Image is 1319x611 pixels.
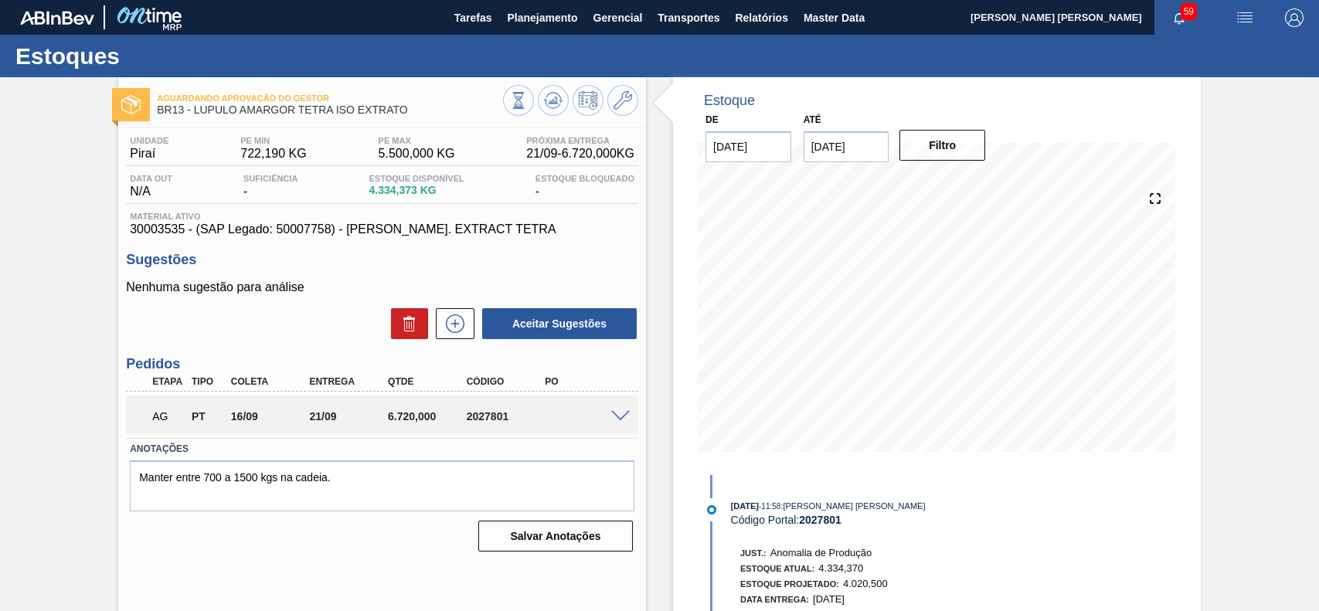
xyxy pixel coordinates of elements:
span: Planejamento [507,8,577,27]
div: Coleta [227,376,314,387]
span: Tarefas [454,8,492,27]
span: Data out [130,174,172,183]
button: Notificações [1154,7,1204,29]
span: 4.020,500 [843,578,888,589]
span: Estoque Projetado: [740,579,839,589]
div: - [240,174,301,199]
span: 5.500,000 KG [379,147,455,161]
button: Atualizar Gráfico [538,85,569,116]
label: De [705,114,719,125]
span: Relatórios [735,8,787,27]
div: Nova sugestão [428,308,474,339]
span: 59 [1181,3,1197,20]
span: Master Data [804,8,865,27]
button: Programar Estoque [573,85,603,116]
span: PE MIN [240,136,306,145]
p: AG [152,410,185,423]
div: Estoque [704,93,755,109]
div: Aceitar Sugestões [474,307,638,341]
img: Ícone [121,95,141,114]
label: Até [804,114,821,125]
span: [DATE] [813,593,845,605]
label: Anotações [130,438,634,460]
span: Anomalia de Produção [770,547,872,558]
span: Estoque Atual: [740,564,814,573]
div: PO [541,376,628,387]
h3: Pedidos [126,356,638,372]
span: 722,190 KG [240,147,306,161]
div: 21/09/2025 [305,410,393,423]
img: userActions [1236,8,1254,27]
strong: 2027801 [799,514,841,526]
span: Material ativo [130,212,634,221]
div: Excluir Sugestões [383,308,428,339]
input: dd/mm/yyyy [705,131,791,162]
img: atual [707,505,716,514]
img: Logout [1285,8,1304,27]
div: Código Portal: [731,514,1098,526]
span: Estoque Disponível [369,174,464,183]
div: Qtde [384,376,471,387]
span: - 11:58 [759,502,780,511]
span: 4.334,373 KG [369,185,464,196]
span: 30003535 - (SAP Legado: 50007758) - [PERSON_NAME]. EXTRACT TETRA [130,222,634,236]
input: dd/mm/yyyy [804,131,889,162]
h3: Sugestões [126,252,638,268]
button: Ir ao Master Data / Geral [607,85,638,116]
span: PE MAX [379,136,455,145]
span: BR13 - LÚPULO AMARGOR TETRA ISO EXTRATO [157,104,503,116]
div: 16/09/2025 [227,410,314,423]
button: Salvar Anotações [478,521,633,552]
div: - [532,174,638,199]
div: 2027801 [463,410,550,423]
button: Visão Geral dos Estoques [503,85,534,116]
textarea: Manter entre 700 a 1500 kgs na cadeia. [130,460,634,511]
span: Suficiência [243,174,297,183]
span: Aguardando Aprovação do Gestor [157,93,503,103]
span: : [PERSON_NAME] [PERSON_NAME] [780,501,925,511]
span: 21/09 - 6.720,000 KG [526,147,634,161]
span: Próxima Entrega [526,136,634,145]
span: Piraí [130,147,168,161]
div: Etapa [148,376,189,387]
div: Aguardando Aprovação do Gestor [148,399,189,433]
span: Estoque Bloqueado [535,174,634,183]
button: Filtro [899,130,985,161]
span: Gerencial [593,8,643,27]
h1: Estoques [15,47,290,65]
div: Entrega [305,376,393,387]
div: 6.720,000 [384,410,471,423]
span: [DATE] [731,501,759,511]
div: Código [463,376,550,387]
div: Pedido de Transferência [188,410,228,423]
div: Tipo [188,376,228,387]
span: 4.334,370 [818,562,863,574]
img: TNhmsLtSVTkK8tSr43FrP2fwEKptu5GPRR3wAAAABJRU5ErkJggg== [20,11,94,25]
span: Just.: [740,548,767,558]
div: N/A [126,174,176,199]
button: Aceitar Sugestões [482,308,637,339]
span: Transportes [658,8,719,27]
p: Nenhuma sugestão para análise [126,280,638,294]
span: Data Entrega: [740,595,809,604]
span: Unidade [130,136,168,145]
